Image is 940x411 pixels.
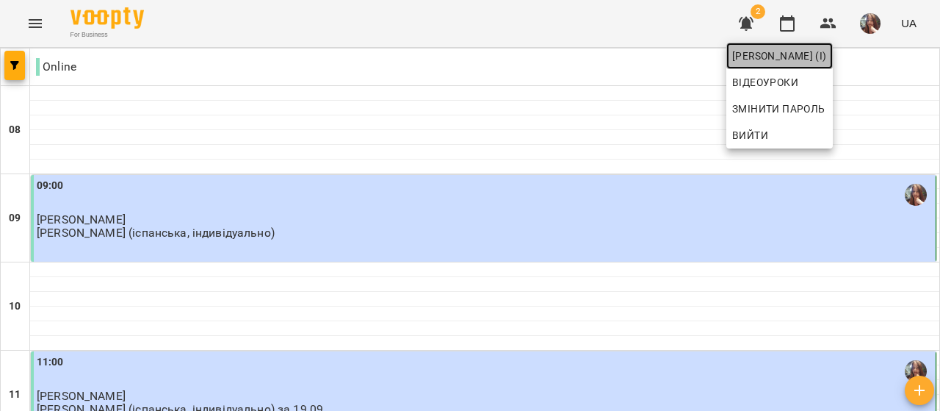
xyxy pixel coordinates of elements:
span: Відеоуроки [732,74,798,91]
a: Відеоуроки [726,69,804,96]
span: [PERSON_NAME] (і) [732,47,827,65]
span: Вийти [732,126,768,144]
a: [PERSON_NAME] (і) [726,43,833,69]
a: Змінити пароль [726,96,833,122]
button: Вийти [726,122,833,149]
span: Змінити пароль [732,100,827,118]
